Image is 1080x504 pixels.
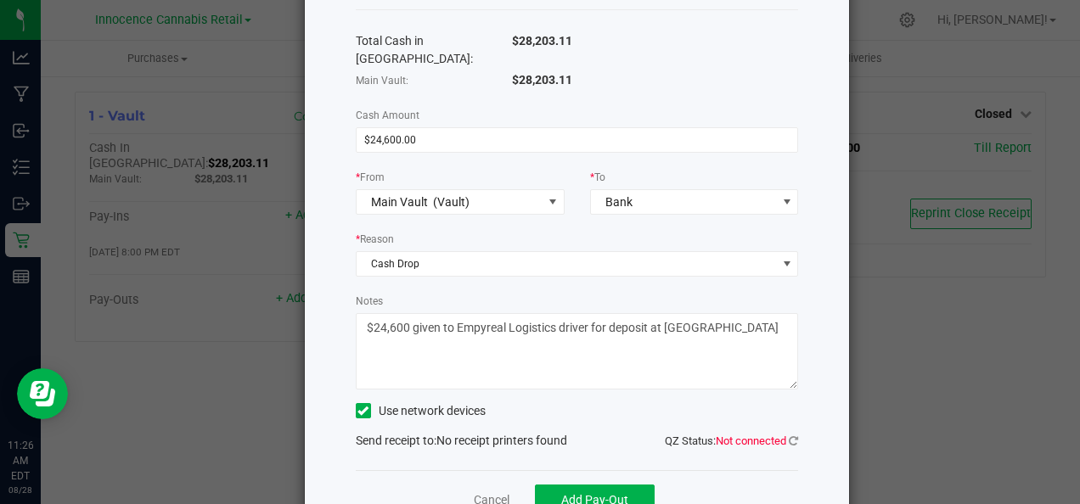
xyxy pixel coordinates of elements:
[356,294,383,309] label: Notes
[356,170,385,185] label: From
[605,195,633,209] span: Bank
[357,252,777,276] span: Cash Drop
[356,402,486,420] label: Use network devices
[433,195,470,209] span: (Vault)
[436,434,567,447] span: No receipt printers found
[512,73,572,87] span: $28,203.11
[356,434,436,447] span: Send receipt to:
[17,368,68,419] iframe: Resource center
[716,434,786,447] span: Not connected
[356,232,394,247] label: Reason
[356,109,419,121] span: Cash Amount
[371,195,428,209] span: Main Vault
[356,34,473,65] span: Total Cash in [GEOGRAPHIC_DATA]:
[590,170,605,185] label: To
[356,75,408,87] span: Main Vault:
[665,434,798,447] span: QZ Status:
[512,34,572,48] span: $28,203.11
